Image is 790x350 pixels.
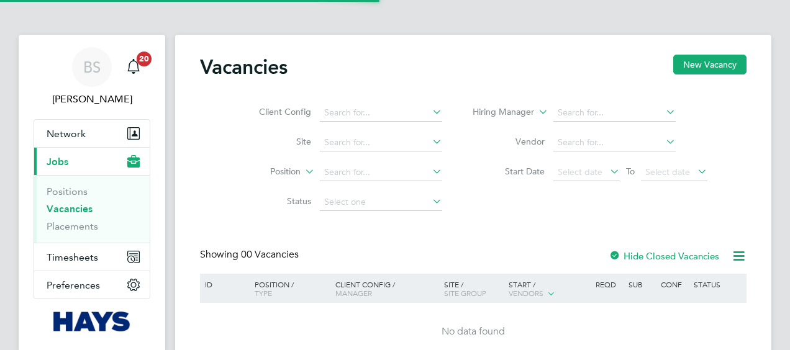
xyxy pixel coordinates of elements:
div: Site / [441,274,506,303]
span: Network [47,128,86,140]
label: Start Date [473,166,545,177]
label: Vendor [473,136,545,147]
span: Select date [558,166,602,177]
div: Status [691,274,745,295]
input: Select one [320,194,442,211]
label: Hiring Manager [463,106,534,119]
span: Timesheets [47,251,98,263]
span: Site Group [444,288,486,298]
span: Select date [645,166,690,177]
a: Placements [47,220,98,232]
span: To [622,163,638,179]
button: Preferences [34,271,150,298]
h2: Vacancies [200,55,288,79]
a: BS[PERSON_NAME] [34,47,150,107]
img: hays-logo-retina.png [53,312,131,331]
button: Network [34,120,150,147]
span: Jobs [47,156,68,168]
label: Position [229,166,301,178]
div: Position / [245,274,332,303]
input: Search for... [320,104,442,122]
div: Sub [625,274,658,295]
div: Conf [658,274,690,295]
span: Billy Smith [34,92,150,107]
label: Client Config [240,106,311,117]
a: 20 [121,47,146,87]
button: Timesheets [34,243,150,271]
input: Search for... [320,134,442,151]
div: Reqd [592,274,625,295]
a: Vacancies [47,203,93,215]
label: Site [240,136,311,147]
input: Search for... [553,104,676,122]
span: Preferences [47,279,100,291]
span: Type [255,288,272,298]
label: Status [240,195,311,207]
input: Search for... [553,134,676,151]
a: Go to home page [34,312,150,331]
button: Jobs [34,148,150,175]
span: 00 Vacancies [241,248,299,261]
div: Jobs [34,175,150,243]
div: Showing [200,248,301,261]
span: 20 [137,52,152,66]
div: Start / [506,274,592,305]
span: BS [83,59,101,75]
span: Vendors [509,288,543,298]
div: ID [202,274,245,295]
span: Manager [335,288,372,298]
a: Positions [47,186,88,197]
button: New Vacancy [673,55,747,74]
div: Client Config / [332,274,441,303]
label: Hide Closed Vacancies [609,250,719,262]
input: Search for... [320,164,442,181]
div: No data found [202,325,745,338]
